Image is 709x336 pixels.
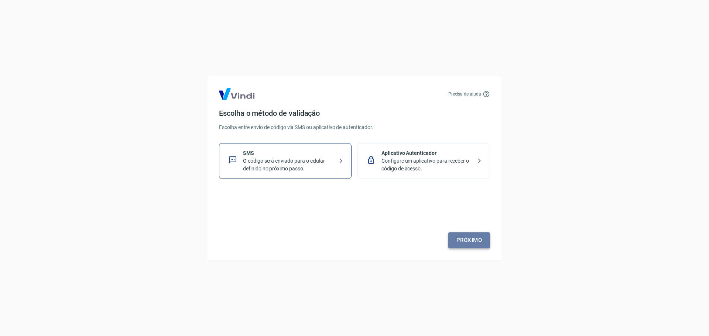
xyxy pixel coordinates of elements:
a: Próximo [448,232,490,248]
img: Logo Vind [219,88,254,100]
p: Configure um aplicativo para receber o código de acesso. [381,157,472,173]
p: O código será enviado para o celular definido no próximo passo. [243,157,333,173]
p: Aplicativo Autenticador [381,149,472,157]
h4: Escolha o método de validação [219,109,490,118]
div: Aplicativo AutenticadorConfigure um aplicativo para receber o código de acesso. [357,143,490,179]
p: Precisa de ajuda [448,91,481,97]
p: SMS [243,149,333,157]
p: Escolha entre envio de código via SMS ou aplicativo de autenticador. [219,124,490,131]
div: SMSO código será enviado para o celular definido no próximo passo. [219,143,352,179]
